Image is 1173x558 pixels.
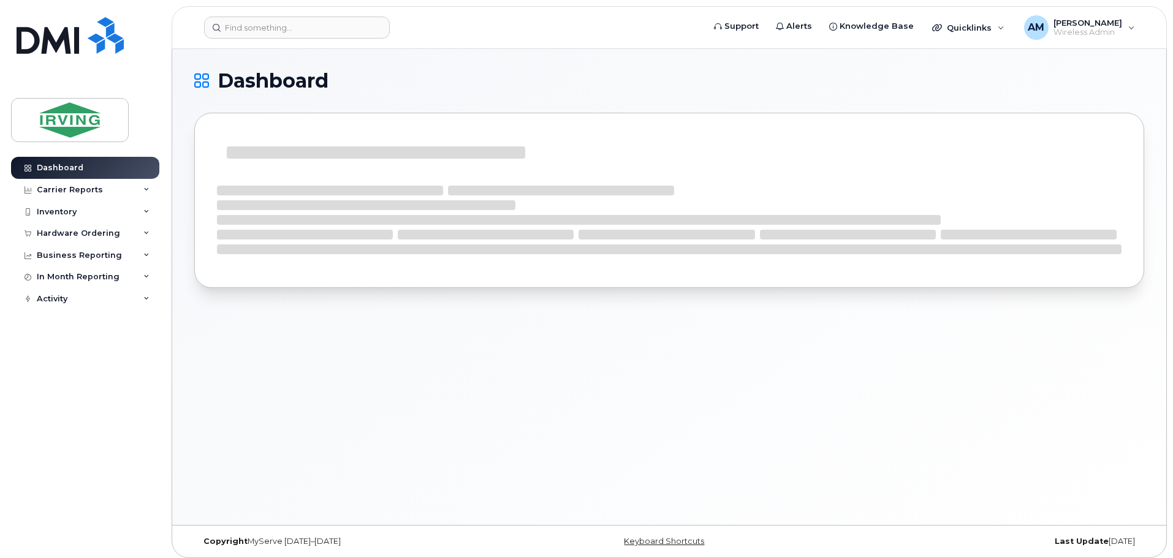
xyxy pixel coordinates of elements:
a: Keyboard Shortcuts [624,537,704,546]
strong: Last Update [1055,537,1109,546]
div: MyServe [DATE]–[DATE] [194,537,511,546]
div: [DATE] [827,537,1144,546]
span: Dashboard [218,72,328,90]
strong: Copyright [203,537,248,546]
